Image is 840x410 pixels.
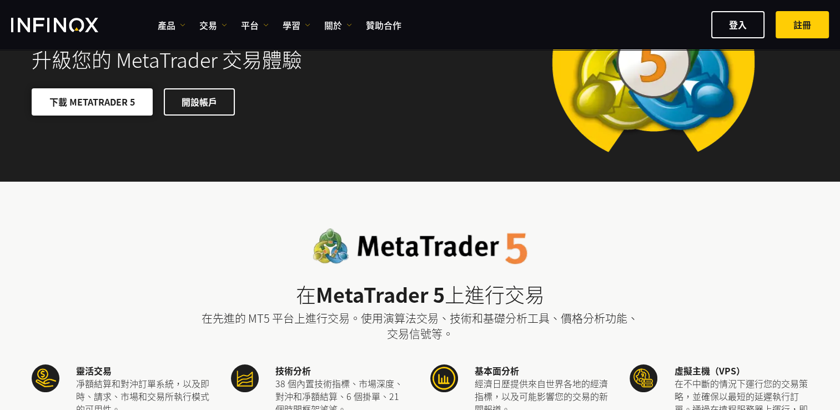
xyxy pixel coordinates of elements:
a: 學習 [283,18,310,32]
img: Meta Trader 5 logo [313,228,527,264]
a: 贊助合作 [366,18,401,32]
a: 註冊 [776,11,829,38]
strong: 技術分析 [275,364,311,377]
a: 產品 [158,18,185,32]
strong: 虛擬主機（VPS） [674,364,745,377]
img: Meta Trader 5 icon [630,364,657,392]
a: INFINOX Logo [11,18,124,32]
a: 平台 [241,18,269,32]
h2: 在 上進行交易 [198,282,642,306]
h2: 升級您的 MetaTrader 交易體驗 [32,47,405,72]
a: 開設帳戶 [164,88,235,116]
strong: 基本面分析 [475,364,519,377]
a: 下載 METATRADER 5 [32,88,153,116]
strong: MetaTrader 5 [316,279,445,308]
a: 登入 [711,11,764,38]
a: 交易 [199,18,227,32]
img: Meta Trader 5 icon [430,364,458,392]
p: 在先進的 MT5 平台上進行交易。使用演算法交易、技術和基礎分析工具、價格分析功能、交易信號等。 [198,311,642,342]
a: 關於 [324,18,352,32]
img: Meta Trader 5 icon [32,364,59,392]
strong: 靈活交易 [76,364,112,377]
img: Meta Trader 5 icon [231,364,259,392]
